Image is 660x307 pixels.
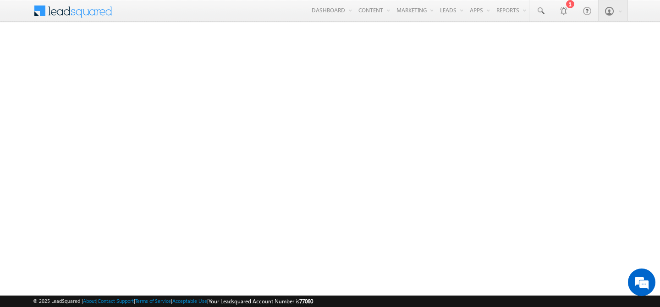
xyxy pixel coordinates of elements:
[172,298,207,304] a: Acceptable Use
[209,298,313,305] span: Your Leadsquared Account Number is
[98,298,134,304] a: Contact Support
[83,298,96,304] a: About
[135,298,171,304] a: Terms of Service
[33,297,313,306] span: © 2025 LeadSquared | | | | |
[299,298,313,305] span: 77060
